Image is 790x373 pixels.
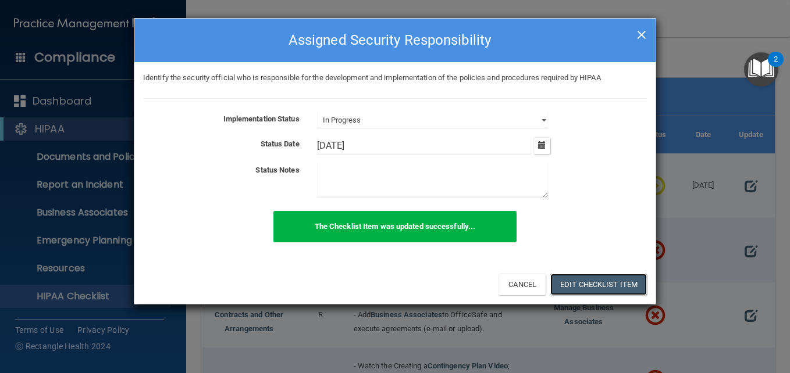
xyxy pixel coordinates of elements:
[261,139,300,148] b: Status Date
[143,27,647,53] h4: Assigned Security Responsibility
[636,21,647,45] span: ×
[499,274,546,295] button: Cancel
[315,222,476,231] b: The Checklist Item was updated successfully...
[550,274,647,295] button: Edit Checklist Item
[255,166,299,174] b: Status Notes
[774,59,778,74] div: 2
[223,114,300,123] b: Implementation Status
[744,52,778,87] button: Open Resource Center, 2 new notifications
[134,71,656,85] div: Identify the security official who is responsible for the development and implementation of the p...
